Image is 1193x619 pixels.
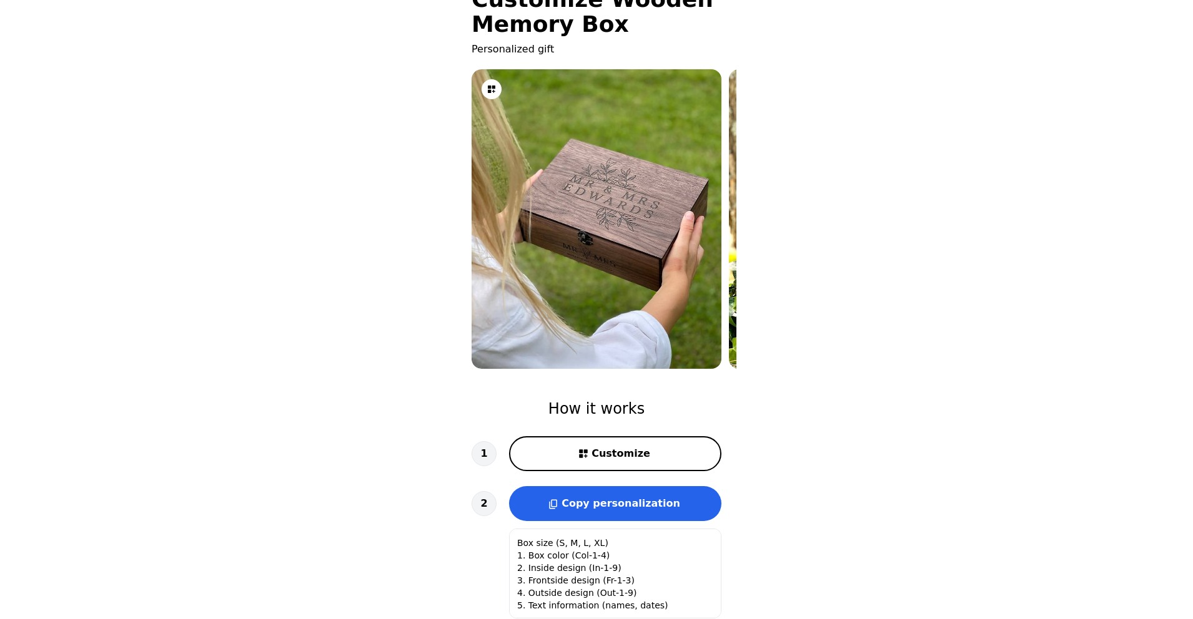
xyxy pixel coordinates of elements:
[472,42,721,57] p: Personalized gift
[562,497,680,509] span: Copy personalization
[592,446,650,461] span: Customize
[729,52,979,386] img: 2.jpeg
[509,486,721,521] button: Copy personalization
[472,52,721,386] img: 1.jpeg
[472,399,721,419] h2: How it works
[509,436,721,471] button: Customize
[480,496,487,511] span: 2
[480,446,487,461] span: 1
